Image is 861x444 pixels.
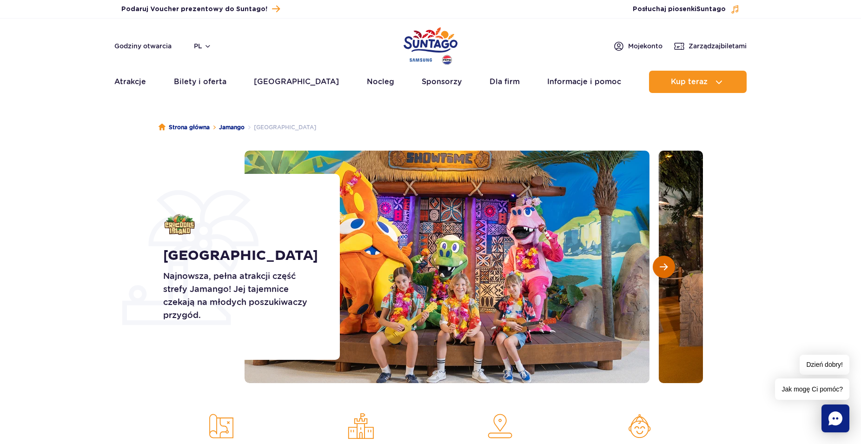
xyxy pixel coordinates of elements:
button: Kup teraz [649,71,747,93]
li: [GEOGRAPHIC_DATA] [245,123,316,132]
a: Podaruj Voucher prezentowy do Suntago! [121,3,280,15]
h1: [GEOGRAPHIC_DATA] [163,247,319,264]
a: Mojekonto [613,40,662,52]
div: Chat [821,404,849,432]
a: Strona główna [159,123,210,132]
span: Zarządzaj biletami [689,41,747,51]
button: Posłuchaj piosenkiSuntago [633,5,740,14]
a: Godziny otwarcia [114,41,172,51]
span: Moje konto [628,41,662,51]
p: Najnowsza, pełna atrakcji część strefy Jamango! Jej tajemnice czekają na młodych poszukiwaczy prz... [163,270,319,322]
a: Bilety i oferta [174,71,226,93]
button: pl [194,41,212,51]
span: Jak mogę Ci pomóc? [775,378,849,400]
span: Suntago [696,6,726,13]
a: Park of Poland [404,23,457,66]
span: Podaruj Voucher prezentowy do Suntago! [121,5,267,14]
span: Dzień dobry! [800,355,849,375]
a: Atrakcje [114,71,146,93]
a: Sponsorzy [422,71,462,93]
span: Posłuchaj piosenki [633,5,726,14]
a: Zarządzajbiletami [674,40,747,52]
a: Dla firm [490,71,520,93]
a: [GEOGRAPHIC_DATA] [254,71,339,93]
a: Jamango [219,123,245,132]
span: Kup teraz [671,78,708,86]
a: Informacje i pomoc [547,71,621,93]
button: Następny slajd [653,256,675,278]
a: Nocleg [367,71,394,93]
